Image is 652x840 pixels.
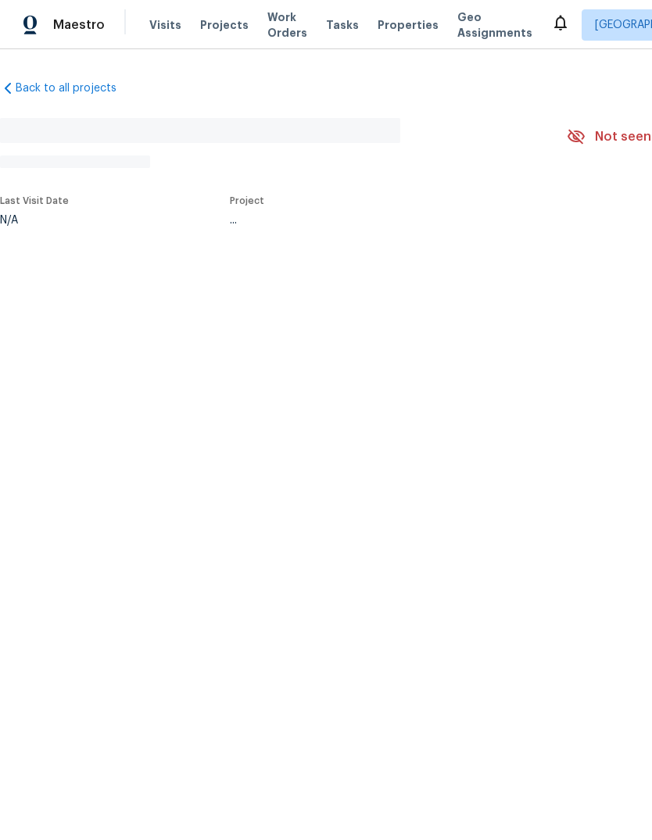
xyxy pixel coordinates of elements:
[457,9,532,41] span: Geo Assignments
[149,17,181,33] span: Visits
[53,17,105,33] span: Maestro
[200,17,249,33] span: Projects
[378,17,439,33] span: Properties
[230,215,530,226] div: ...
[326,20,359,30] span: Tasks
[230,196,264,206] span: Project
[267,9,307,41] span: Work Orders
